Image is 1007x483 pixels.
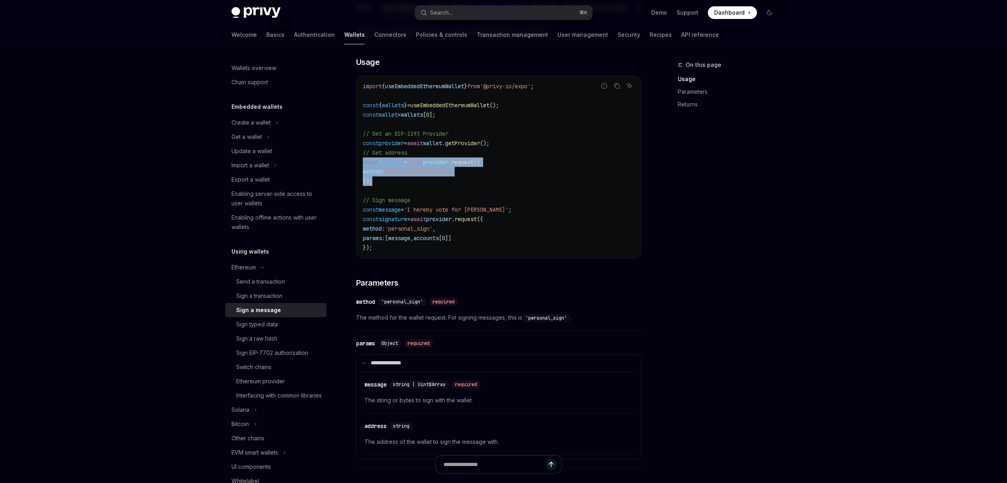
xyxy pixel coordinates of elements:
span: wallet [379,111,398,118]
a: Switch chains [225,360,326,374]
div: Sign a message [236,305,281,315]
div: Chain support [231,78,268,87]
div: required [429,298,458,306]
span: import [363,83,382,90]
span: , [410,235,413,242]
span: 0 [442,235,445,242]
div: Update a wallet [231,146,272,156]
span: useEmbeddedEthereumWallet [385,83,464,90]
a: Support [677,9,698,17]
span: method: [363,168,385,175]
span: . [451,216,455,223]
a: Recipes [650,25,672,44]
span: const [363,206,379,213]
span: provider [379,140,404,147]
span: // Get an EIP-1193 Provider [363,130,448,137]
a: Returns [678,98,782,111]
a: Sign typed data [225,317,326,331]
a: Security [618,25,640,44]
a: Dashboard [708,6,757,19]
div: message [364,381,387,388]
span: , [432,225,436,232]
span: from [467,83,480,90]
span: = [404,140,407,147]
div: Send a transaction [236,277,285,286]
span: const [363,102,379,109]
span: const [363,159,379,166]
h5: Using wallets [231,247,269,256]
div: Other chains [231,434,264,443]
a: Policies & controls [416,25,467,44]
span: request [451,159,474,166]
div: Create a wallet [231,118,271,127]
div: Sign EIP-7702 authorization [236,348,308,358]
a: User management [558,25,608,44]
a: Connectors [374,25,406,44]
span: // Sign message [363,197,410,204]
span: ({ [477,216,483,223]
a: Sign EIP-7702 authorization [225,346,326,360]
a: UI components [225,460,326,474]
a: Enabling server-side access to user wallets [225,187,326,210]
span: string | Uint8Array [393,381,446,388]
div: UI components [231,462,271,472]
span: // Get address [363,149,407,156]
span: ⌘ K [579,9,588,16]
span: params: [363,235,385,242]
span: provider [426,216,451,223]
div: Wallets overview [231,63,276,73]
span: } [404,102,407,109]
span: [ [385,235,388,242]
div: Ethereum provider [236,377,285,386]
span: 'personal_sign' [381,299,423,305]
span: }); [363,178,372,185]
div: address [364,422,387,430]
button: Toggle EVM smart wallets section [225,445,326,460]
span: = [401,206,404,213]
span: Dashboard [714,9,745,17]
span: (); [480,140,489,147]
div: Search... [430,8,452,17]
span: = [407,216,410,223]
a: Export a wallet [225,172,326,187]
span: signature [379,216,407,223]
div: Sign a transaction [236,291,283,301]
span: await [410,216,426,223]
div: Sign typed data [236,320,278,329]
span: Object [381,340,398,347]
span: ; [508,206,512,213]
span: wallets [382,102,404,109]
a: Chain support [225,75,326,89]
div: Export a wallet [231,175,270,184]
span: string [393,423,410,429]
div: Interfacing with common libraries [236,391,322,400]
div: Solana [231,405,249,415]
div: Enabling offline actions with user wallets [231,213,322,232]
span: ({ [474,159,480,166]
a: Send a transaction [225,275,326,289]
span: }); [363,244,372,251]
span: wallets [401,111,423,118]
span: The string or bytes to sign with the wallet. [364,396,633,405]
span: 0 [426,111,429,118]
span: = [407,102,410,109]
span: Parameters [356,277,398,288]
span: } [464,83,467,90]
div: Bitcoin [231,419,249,429]
span: . [442,140,445,147]
span: accounts [413,235,439,242]
button: Toggle Get a wallet section [225,130,326,144]
span: message [379,206,401,213]
div: Sign a raw hash [236,334,277,343]
a: Usage [678,73,782,85]
a: Update a wallet [225,144,326,158]
button: Toggle Import a wallet section [225,158,326,172]
span: const [363,111,379,118]
img: dark logo [231,7,281,18]
span: request [455,216,477,223]
a: Sign a transaction [225,289,326,303]
button: Send message [546,459,557,470]
span: (); [489,102,499,109]
span: accounts [379,159,404,166]
span: useEmbeddedEthereumWallet [410,102,489,109]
